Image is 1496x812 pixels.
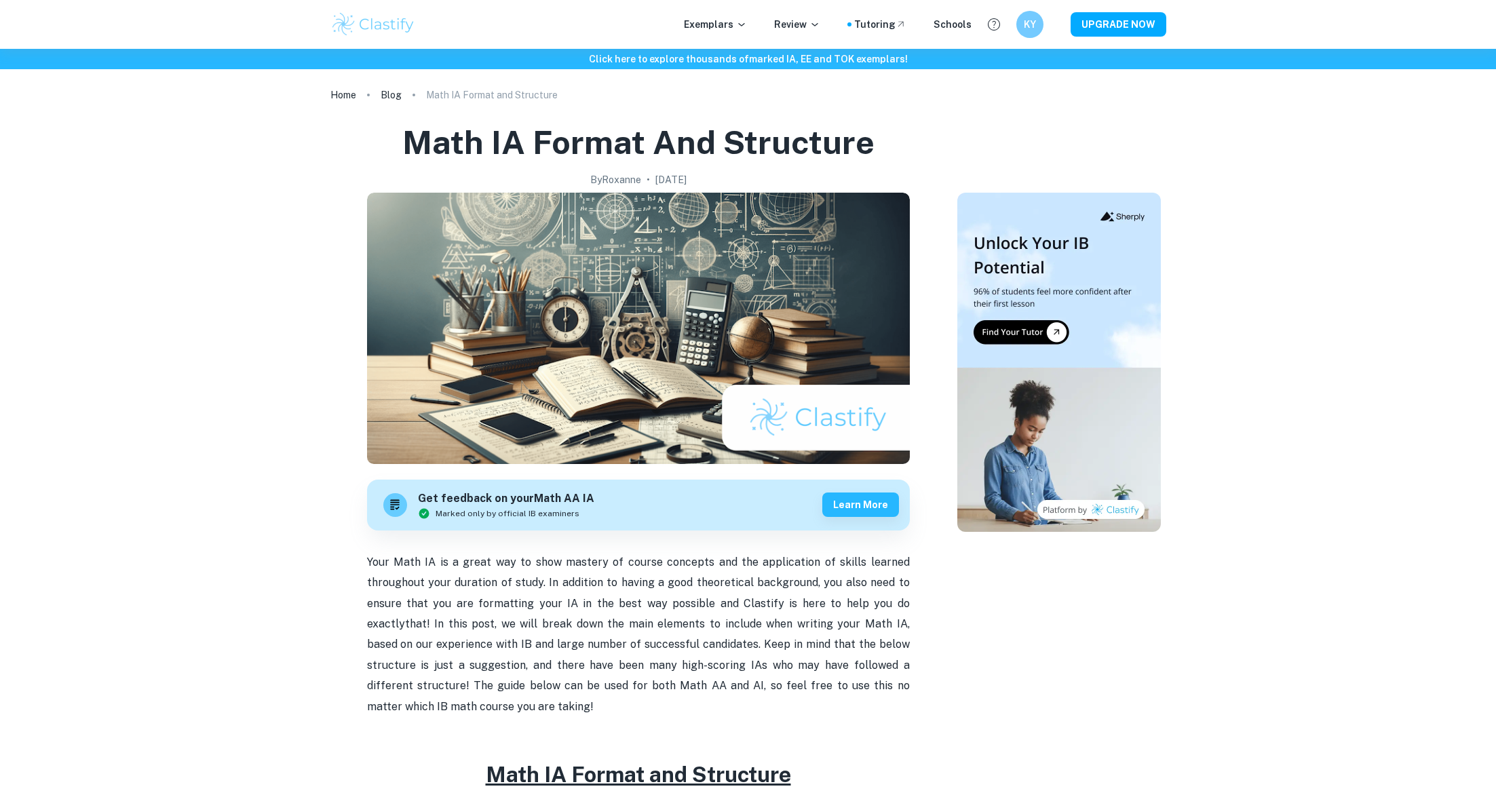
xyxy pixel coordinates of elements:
[426,88,558,102] p: Math IA Format and Structure
[3,52,1493,66] h6: Click here to explore thousands of marked IA, EE and TOK exemplars !
[957,193,1161,532] img: Thumbnail
[655,172,687,187] h2: [DATE]
[934,17,972,32] a: Schools
[854,17,906,32] a: Tutoring
[1016,11,1043,38] button: KY
[381,85,402,104] a: Blog
[402,121,875,164] h1: Math IA Format and Structure
[367,193,910,464] img: Math IA Format and Structure cover image
[822,492,899,517] button: Learn more
[436,507,579,520] span: Marked only by official IB examiners
[367,552,910,717] p: Your Math IA is a great way to show mastery of course concepts and the application of skills lear...
[647,172,650,187] p: •
[418,490,594,507] h6: Get feedback on your Math AA IA
[982,13,1005,36] button: Help and Feedback
[367,617,910,713] span: that! In this post, we will break down the main elements to include when writing your Math IA, ba...
[684,17,747,32] p: Exemplars
[330,85,356,104] a: Home
[590,172,641,187] h2: By Roxanne
[330,11,417,38] img: Clastify logo
[367,480,910,530] a: Get feedback on yourMath AA IAMarked only by official IB examinersLearn more
[1071,12,1166,37] button: UPGRADE NOW
[774,17,820,32] p: Review
[486,762,791,787] u: Math IA Format and Structure
[1022,17,1037,32] h6: KY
